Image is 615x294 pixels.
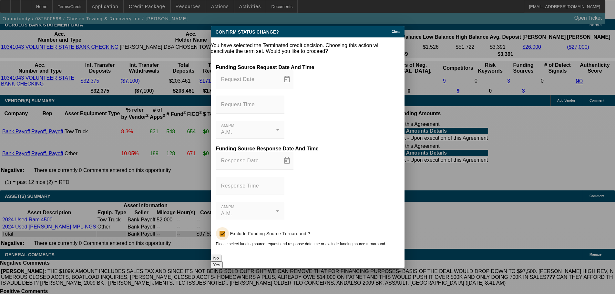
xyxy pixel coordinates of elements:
p: You have selected the Terminated credit decision. Choosing this action will deactivate the term s... [211,43,405,54]
button: No [211,255,221,261]
button: Yes [211,261,223,268]
b: Funding Source Response Date And Time [216,146,319,151]
mat-label: AM/PM [221,123,234,127]
span: Confirm Status Change? [216,29,279,35]
mat-label: Response Time [221,183,259,188]
b: Funding Source Request Date And Time [216,65,314,70]
mat-label: AM/PM [221,205,234,209]
mat-label: Request Date [221,76,255,82]
mat-hint: Please select funding source request and response datetime or exclude funding source turnaround. [216,242,386,246]
label: Exclude Funding Source Turnaround ? [229,230,310,237]
mat-label: Request Time [221,102,255,107]
span: Close [392,30,400,34]
mat-label: Response Date [221,158,259,163]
